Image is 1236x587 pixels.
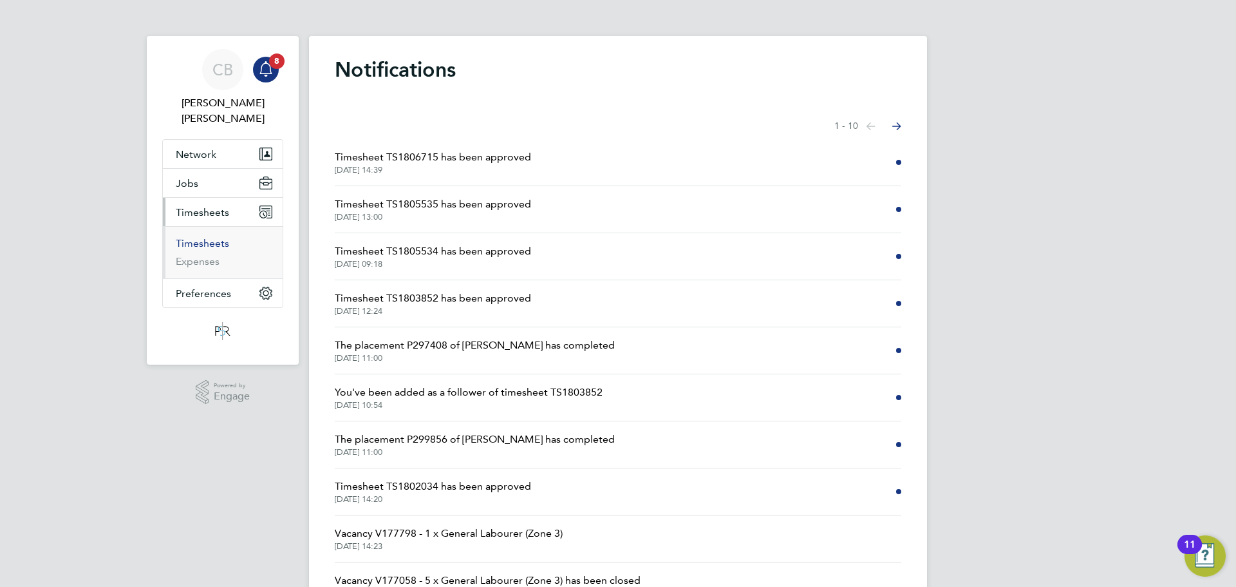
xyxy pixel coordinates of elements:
span: Jobs [176,177,198,189]
a: The placement P299856 of [PERSON_NAME] has completed[DATE] 11:00 [335,432,615,457]
button: Network [163,140,283,168]
span: 1 - 10 [834,120,858,133]
div: 11 [1184,544,1195,561]
nav: Main navigation [147,36,299,365]
button: Timesheets [163,198,283,226]
span: [DATE] 12:24 [335,306,531,316]
button: Open Resource Center, 11 new notifications [1184,535,1226,577]
span: CB [212,61,233,78]
span: Timesheet TS1805534 has been approved [335,244,531,259]
a: 8 [253,49,279,90]
a: The placement P297408 of [PERSON_NAME] has completed[DATE] 11:00 [335,338,615,363]
nav: Select page of notifications list [834,113,901,139]
span: [DATE] 10:54 [335,400,603,410]
a: Go to home page [162,321,283,342]
span: Timesheet TS1803852 has been approved [335,291,531,306]
span: [DATE] 09:18 [335,259,531,269]
span: Network [176,148,216,160]
span: Engage [214,391,250,402]
a: Powered byEngage [196,380,250,405]
a: Timesheet TS1805534 has been approved[DATE] 09:18 [335,244,531,269]
span: Timesheets [176,206,229,218]
h1: Notifications [335,57,901,82]
span: Powered by [214,380,250,391]
a: Timesheet TS1803852 has been approved[DATE] 12:24 [335,291,531,316]
a: Vacancy V177798 - 1 x General Labourer (Zone 3)[DATE] 14:23 [335,526,563,552]
span: [DATE] 11:00 [335,353,615,363]
button: Jobs [163,169,283,197]
a: Expenses [176,255,220,267]
span: The placement P297408 of [PERSON_NAME] has completed [335,338,615,353]
a: Timesheets [176,237,229,249]
span: The placement P299856 of [PERSON_NAME] has completed [335,432,615,447]
span: Connor Bedwell [162,95,283,126]
a: You've been added as a follower of timesheet TS1803852[DATE] 10:54 [335,385,603,410]
a: Timesheet TS1802034 has been approved[DATE] 14:20 [335,479,531,505]
span: [DATE] 13:00 [335,212,531,222]
img: psrsolutions-logo-retina.png [211,321,234,342]
span: Timesheet TS1806715 has been approved [335,149,531,165]
a: Timesheet TS1805535 has been approved[DATE] 13:00 [335,197,531,222]
span: Preferences [176,287,231,300]
span: [DATE] 14:39 [335,165,531,175]
span: [DATE] 14:23 [335,541,563,552]
button: Preferences [163,279,283,307]
div: Timesheets [163,226,283,278]
span: You've been added as a follower of timesheet TS1803852 [335,385,603,400]
span: [DATE] 11:00 [335,447,615,457]
span: Vacancy V177798 - 1 x General Labourer (Zone 3) [335,526,563,541]
span: 8 [269,53,285,69]
span: [DATE] 14:20 [335,494,531,505]
a: Timesheet TS1806715 has been approved[DATE] 14:39 [335,149,531,175]
span: Timesheet TS1802034 has been approved [335,479,531,494]
a: CB[PERSON_NAME] [PERSON_NAME] [162,49,283,126]
span: Timesheet TS1805535 has been approved [335,197,531,212]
